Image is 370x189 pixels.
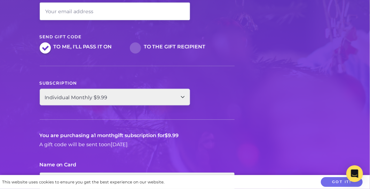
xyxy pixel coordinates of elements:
[40,78,235,89] label: Subscription
[321,177,363,187] button: Got it!
[111,141,128,148] span: [DATE]
[40,44,112,49] label: To me, I'll pass it on
[40,132,179,139] strong: You are purchasing a gift subscription for
[40,140,235,149] p: A gift code will be sent to on
[40,162,76,167] label: Name on Card
[40,31,235,42] label: Send Gift Code
[94,132,115,139] span: 1 month
[2,179,164,186] div: This website uses cookies to ensure you get the best experience on our website.
[40,2,190,20] input: Your email address
[165,132,179,139] span: $9.99
[130,44,205,49] label: To the gift recipient
[346,165,363,182] div: Open Intercom Messenger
